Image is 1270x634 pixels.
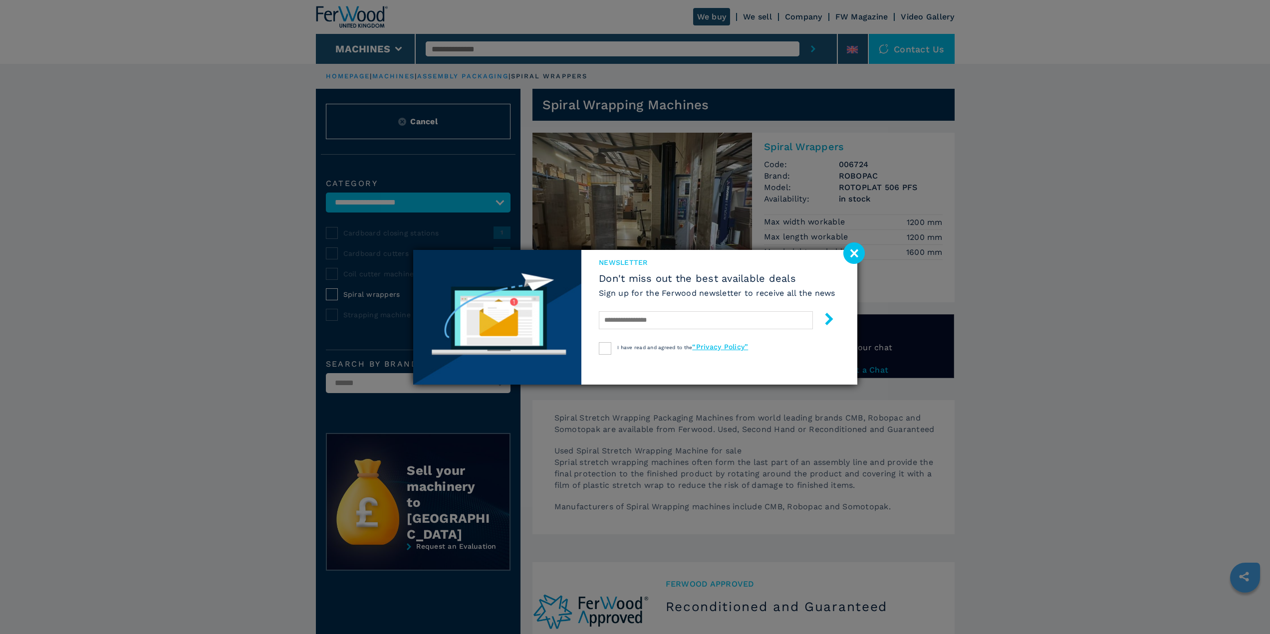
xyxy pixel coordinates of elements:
[617,345,748,350] span: I have read and agreed to the
[413,250,582,385] img: Newsletter image
[599,272,835,284] span: Don't miss out the best available deals
[692,343,748,351] a: “Privacy Policy”
[599,287,835,299] h6: Sign up for the Ferwood newsletter to receive all the news
[813,309,835,332] button: submit-button
[599,257,835,267] span: newsletter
